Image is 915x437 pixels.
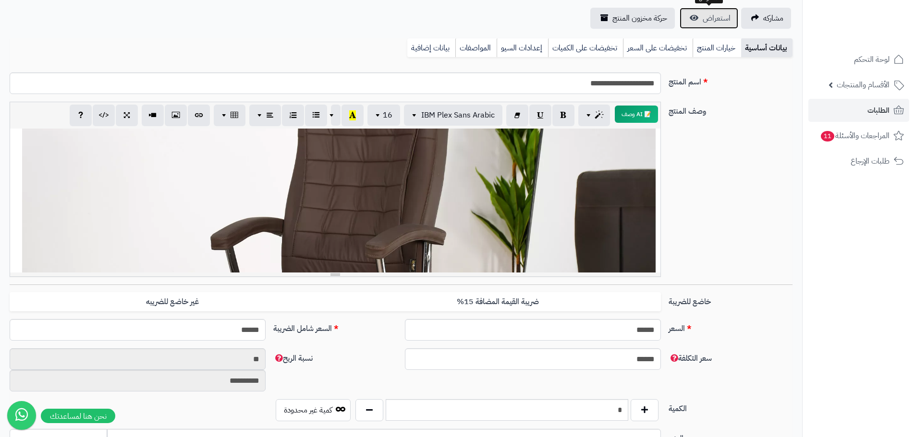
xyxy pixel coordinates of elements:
[665,399,796,414] label: الكمية
[808,99,909,122] a: الطلبات
[741,38,793,58] a: بيانات أساسية
[808,150,909,173] a: طلبات الإرجاع
[367,105,400,126] button: 16
[867,104,890,117] span: الطلبات
[10,292,335,312] label: غير خاضع للضريبه
[665,319,796,334] label: السعر
[808,124,909,147] a: المراجعات والأسئلة11
[455,38,497,58] a: المواصفات
[851,154,890,168] span: طلبات الإرجاع
[665,72,796,88] label: اسم المنتج
[669,353,712,364] span: سعر التكلفة
[421,109,495,121] span: IBM Plex Sans Arabic
[821,131,834,142] span: 11
[808,48,909,71] a: لوحة التحكم
[548,38,623,58] a: تخفيضات على الكميات
[837,78,890,92] span: الأقسام والمنتجات
[820,129,890,142] span: المراجعات والأسئلة
[703,12,731,24] span: استعراض
[404,105,502,126] button: IBM Plex Sans Arabic
[590,8,675,29] a: حركة مخزون المنتج
[763,12,783,24] span: مشاركه
[623,38,693,58] a: تخفيضات على السعر
[615,106,658,123] button: 📝 AI وصف
[612,12,667,24] span: حركة مخزون المنتج
[497,38,548,58] a: إعدادات السيو
[854,53,890,66] span: لوحة التحكم
[693,38,741,58] a: خيارات المنتج
[407,38,455,58] a: بيانات إضافية
[665,292,796,307] label: خاضع للضريبة
[273,353,313,364] span: نسبة الربح
[335,292,661,312] label: ضريبة القيمة المضافة 15%
[741,8,791,29] a: مشاركه
[269,319,401,334] label: السعر شامل الضريبة
[680,8,738,29] a: استعراض
[383,109,392,121] span: 16
[665,102,796,117] label: وصف المنتج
